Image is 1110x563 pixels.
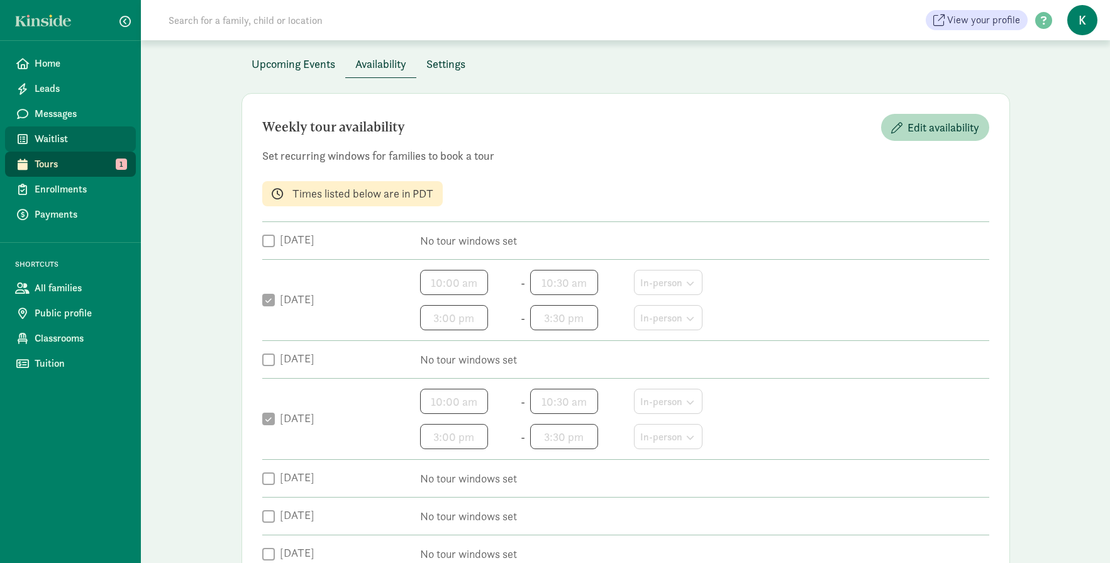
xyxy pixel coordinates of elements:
span: - [521,274,525,291]
input: End time [530,424,598,449]
div: In-person [640,428,696,445]
span: K [1067,5,1097,35]
a: Leads [5,76,136,101]
span: 1 [116,159,127,170]
p: No tour windows set [420,509,989,524]
a: Public profile [5,301,136,326]
iframe: Chat Widget [1047,503,1110,563]
span: Edit availability [907,119,979,136]
input: Start time [420,424,488,449]
a: Payments [5,202,136,227]
span: All families [35,281,126,296]
a: Enrollments [5,177,136,202]
p: Set recurring windows for families to book a tour [262,148,989,164]
a: View your profile [926,10,1028,30]
span: Tuition [35,356,126,371]
div: In-person [640,274,696,291]
input: End time [530,389,598,414]
span: - [521,393,525,410]
input: End time [530,270,598,295]
label: [DATE] [275,292,314,307]
label: [DATE] [275,351,314,366]
span: Tours [35,157,126,172]
p: No tour windows set [420,233,989,248]
p: Times listed below are in PDT [292,186,433,201]
a: Home [5,51,136,76]
button: Availability [345,50,416,77]
label: [DATE] [275,470,314,485]
span: Settings [426,55,465,72]
span: Leads [35,81,126,96]
span: - [521,309,525,326]
span: Payments [35,207,126,222]
p: No tour windows set [420,547,989,562]
a: All families [5,276,136,301]
span: Messages [35,106,126,121]
div: In-person [640,393,696,410]
div: In-person [640,309,696,326]
span: Classrooms [35,331,126,346]
a: Messages [5,101,136,126]
span: - [521,428,525,445]
input: Start time [420,389,488,414]
input: Start time [420,270,488,295]
button: Upcoming Events [241,50,345,77]
span: Home [35,56,126,71]
p: No tour windows set [420,352,989,367]
label: [DATE] [275,232,314,247]
span: Enrollments [35,182,126,197]
h2: Weekly tour availability [262,114,405,141]
button: Settings [416,50,475,77]
span: Upcoming Events [252,55,335,72]
span: Public profile [35,306,126,321]
label: [DATE] [275,545,314,560]
input: Start time [420,305,488,330]
span: Waitlist [35,131,126,147]
a: Tuition [5,351,136,376]
label: [DATE] [275,508,314,523]
p: No tour windows set [420,471,989,486]
span: Availability [355,55,406,72]
input: End time [530,305,598,330]
a: Waitlist [5,126,136,152]
label: [DATE] [275,411,314,426]
input: Search for a family, child or location [161,8,514,33]
span: View your profile [947,13,1020,28]
a: Tours 1 [5,152,136,177]
button: Edit availability [881,114,989,141]
a: Classrooms [5,326,136,351]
